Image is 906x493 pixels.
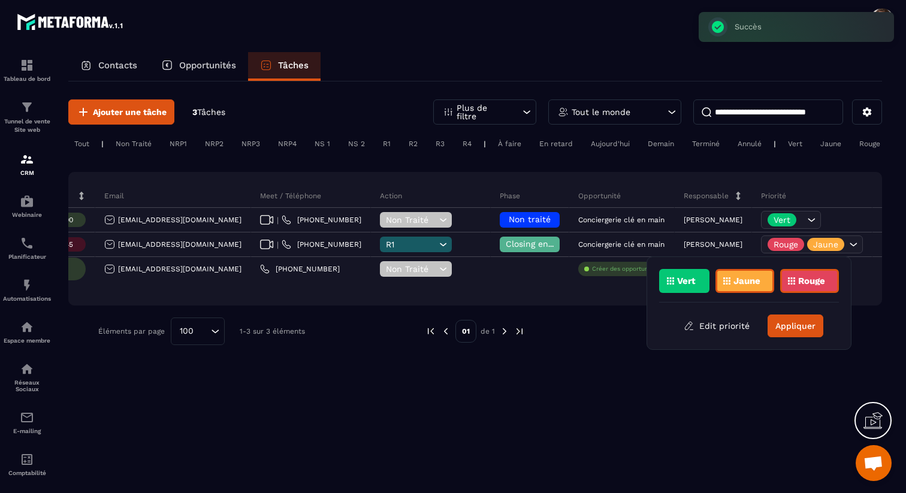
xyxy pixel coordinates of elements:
p: 1-3 sur 3 éléments [240,327,305,335]
div: Jaune [814,137,847,151]
p: Vert [774,216,790,224]
p: Phase [500,191,520,201]
div: Demain [642,137,680,151]
span: Tâches [197,107,225,117]
button: Ajouter une tâche [68,99,174,125]
p: [PERSON_NAME] [684,216,742,224]
a: schedulerschedulerPlanificateur [3,227,51,269]
p: Action [380,191,402,201]
span: Closing en cours [506,239,574,249]
p: | [484,140,486,148]
a: automationsautomationsEspace membre [3,311,51,353]
a: Opportunités [149,52,248,81]
p: Rouge [798,277,825,285]
a: [PHONE_NUMBER] [260,264,340,274]
div: En retard [533,137,579,151]
p: | [101,140,104,148]
a: formationformationTunnel de vente Site web [3,91,51,143]
span: Ajouter une tâche [93,106,167,118]
span: | [277,240,279,249]
div: NRP1 [164,137,193,151]
p: Email [104,191,124,201]
a: automationsautomationsWebinaire [3,185,51,227]
p: Planificateur [3,253,51,260]
span: Non Traité [386,264,436,274]
div: Vert [782,137,808,151]
a: accountantaccountantComptabilité [3,443,51,485]
div: Rouge [853,137,886,151]
div: Ouvrir le chat [856,445,892,481]
p: Contacts [98,60,137,71]
button: Edit priorité [675,315,759,337]
div: NRP3 [235,137,266,151]
div: NS 1 [309,137,336,151]
div: NRP4 [272,137,303,151]
p: Vert [677,277,696,285]
img: formation [20,152,34,167]
p: [PERSON_NAME] [684,240,742,249]
input: Search for option [198,325,208,338]
img: next [499,326,510,337]
a: Tâches [248,52,321,81]
a: Contacts [68,52,149,81]
div: R1 [377,137,397,151]
p: Comptabilité [3,470,51,476]
p: E-mailing [3,428,51,434]
p: Conciergerie clé en main [578,216,665,224]
p: Espace membre [3,337,51,344]
p: Conciergerie clé en main [578,240,665,249]
a: automationsautomationsAutomatisations [3,269,51,311]
p: Priorité [761,191,786,201]
div: Tout [68,137,95,151]
div: R2 [403,137,424,151]
div: Annulé [732,137,768,151]
p: Opportunité [578,191,621,201]
p: 3 [192,107,225,118]
img: accountant [20,452,34,467]
p: Plus de filtre [457,104,509,120]
p: Tout le monde [572,108,630,116]
p: Webinaire [3,211,51,218]
p: Opportunités [179,60,236,71]
p: Jaune [813,240,838,249]
p: CRM [3,170,51,176]
a: [PHONE_NUMBER] [282,240,361,249]
p: Meet / Téléphone [260,191,321,201]
p: Créer des opportunités [592,265,659,273]
p: Jaune [733,277,760,285]
p: 01 [455,320,476,343]
div: Non Traité [110,137,158,151]
div: Search for option [171,317,225,345]
a: formationformationTableau de bord [3,49,51,91]
p: de 1 [481,326,495,336]
a: formationformationCRM [3,143,51,185]
span: | [277,216,279,225]
p: Rouge [774,240,798,249]
div: Aujourd'hui [585,137,636,151]
img: email [20,410,34,425]
p: | [774,140,776,148]
img: scheduler [20,236,34,250]
div: NRP2 [199,137,229,151]
span: 100 [176,325,198,338]
div: R4 [457,137,478,151]
p: Éléments par page [98,327,165,335]
a: social-networksocial-networkRéseaux Sociaux [3,353,51,401]
img: automations [20,278,34,292]
img: prev [425,326,436,337]
img: automations [20,194,34,208]
p: Tunnel de vente Site web [3,117,51,134]
img: next [514,326,525,337]
a: [PHONE_NUMBER] [282,215,361,225]
p: Tableau de bord [3,75,51,82]
div: NS 2 [342,137,371,151]
p: Automatisations [3,295,51,302]
div: À faire [492,137,527,151]
div: R3 [430,137,451,151]
a: emailemailE-mailing [3,401,51,443]
span: Non traité [509,214,551,224]
img: automations [20,320,34,334]
p: Tâches [278,60,309,71]
img: prev [440,326,451,337]
img: formation [20,100,34,114]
